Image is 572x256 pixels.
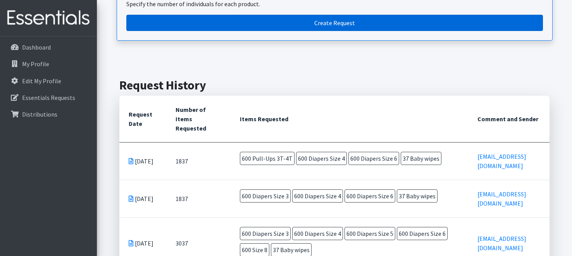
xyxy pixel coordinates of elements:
[240,152,295,165] span: 600 Pull-Ups 3T-4T
[477,153,526,170] a: [EMAIL_ADDRESS][DOMAIN_NAME]
[477,235,526,252] a: [EMAIL_ADDRESS][DOMAIN_NAME]
[345,189,395,203] span: 600 Diapers Size 6
[292,227,343,240] span: 600 Diapers Size 4
[240,189,291,203] span: 600 Diapers Size 3
[119,96,166,143] th: Request Date
[22,110,57,118] p: Distributions
[22,60,49,68] p: My Profile
[345,227,395,240] span: 600 Diapers Size 5
[166,180,231,218] td: 1837
[166,96,231,143] th: Number of Items Requested
[119,180,166,218] td: [DATE]
[22,94,75,101] p: Essentials Requests
[3,5,94,31] img: HumanEssentials
[166,143,231,180] td: 1837
[468,96,550,143] th: Comment and Sender
[240,227,291,240] span: 600 Diapers Size 3
[397,227,448,240] span: 600 Diapers Size 6
[3,40,94,55] a: Dashboard
[401,152,441,165] span: 37 Baby wipes
[3,90,94,105] a: Essentials Requests
[22,77,61,85] p: Edit My Profile
[22,43,51,51] p: Dashboard
[292,189,343,203] span: 600 Diapers Size 4
[3,107,94,122] a: Distributions
[231,96,468,143] th: Items Requested
[397,189,438,203] span: 37 Baby wipes
[119,143,166,180] td: [DATE]
[296,152,347,165] span: 600 Diapers Size 4
[126,15,543,31] a: Create a request by number of individuals
[119,78,550,93] h2: Request History
[3,56,94,72] a: My Profile
[477,190,526,207] a: [EMAIL_ADDRESS][DOMAIN_NAME]
[3,73,94,89] a: Edit My Profile
[348,152,399,165] span: 600 Diapers Size 6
